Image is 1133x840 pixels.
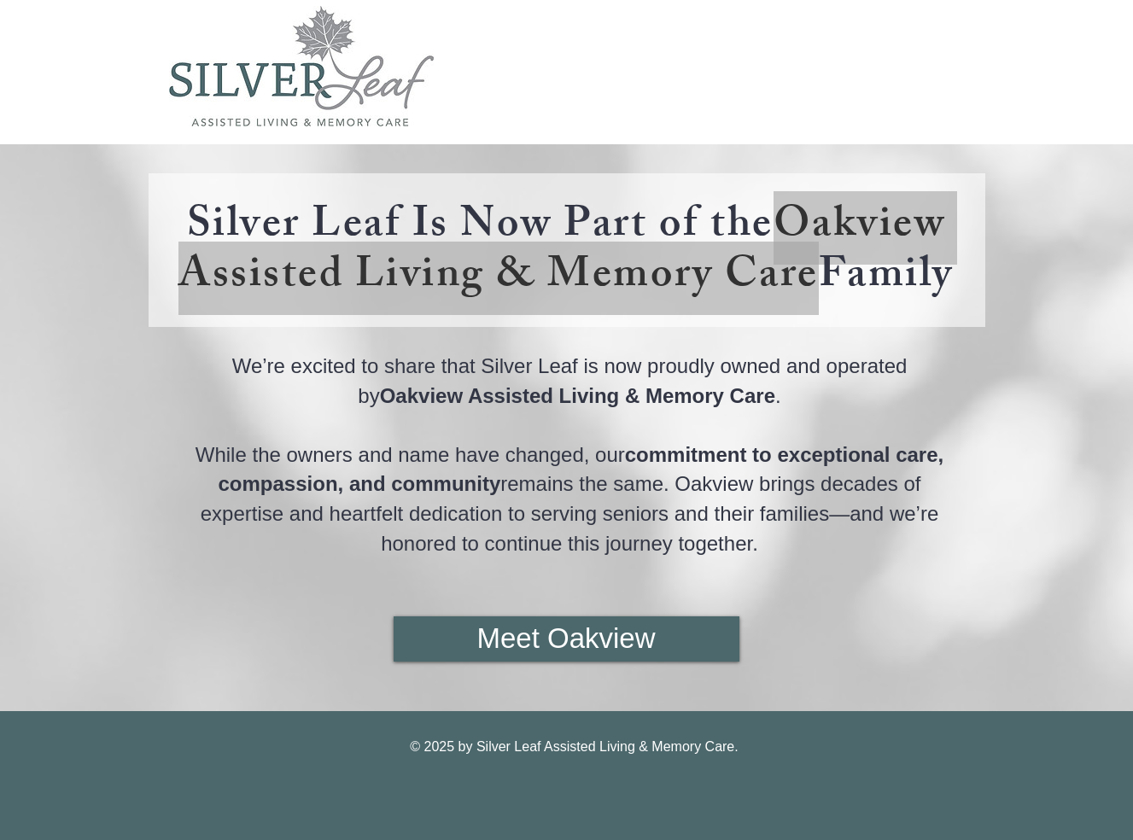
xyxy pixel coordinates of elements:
span: Oakview Assisted Living & Memory Care [178,191,945,315]
span: . [775,384,781,407]
a: Meet Oakview [394,616,739,662]
span: We’re excited to share that Silver Leaf is now proudly owned and operated by [232,354,908,407]
img: SilverLeaf_Logos_FIN_edited.jpg [169,6,434,126]
span: Meet Oakview [476,619,655,658]
span: © 2025 by Silver Leaf Assisted Living & Memory Care. [410,739,738,754]
span: Oakview Assisted Living & Memory Care [380,384,775,407]
a: Silver Leaf Is Now Part of theOakview Assisted Living & Memory CareFamily [178,191,954,315]
span: While the owners and name have changed, our [196,443,625,466]
span: remains the same. Oakview brings decades of expertise and heartfelt dedication to serving seniors... [201,472,938,554]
